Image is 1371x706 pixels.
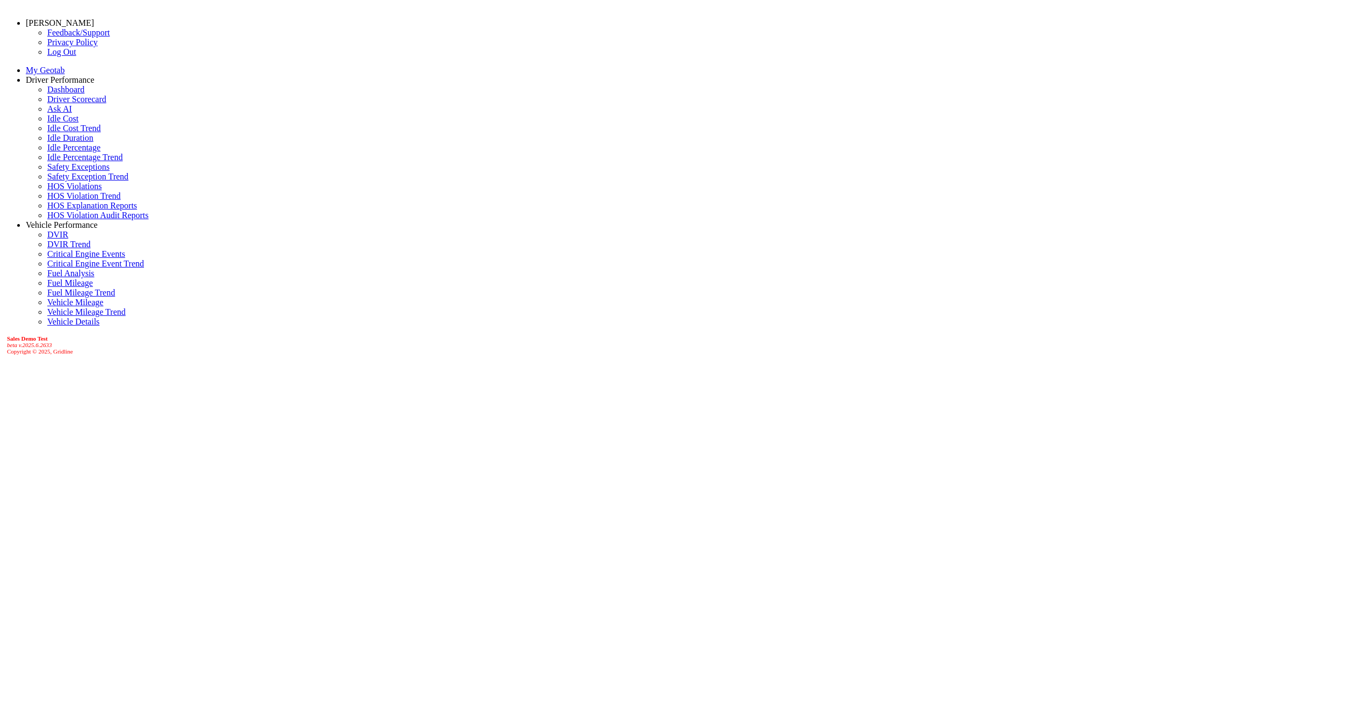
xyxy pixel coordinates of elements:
[7,335,1367,355] div: Copyright © 2025, Gridline
[47,191,121,200] a: HOS Violation Trend
[47,211,149,220] a: HOS Violation Audit Reports
[26,66,64,75] a: My Geotab
[47,240,90,249] a: DVIR Trend
[47,269,95,278] a: Fuel Analysis
[47,307,126,316] a: Vehicle Mileage Trend
[26,220,98,229] a: Vehicle Performance
[47,143,100,152] a: Idle Percentage
[26,18,94,27] a: [PERSON_NAME]
[47,230,68,239] a: DVIR
[47,47,76,56] a: Log Out
[47,201,137,210] a: HOS Explanation Reports
[7,335,48,342] b: Sales Demo Test
[47,162,110,171] a: Safety Exceptions
[47,259,144,268] a: Critical Engine Event Trend
[7,342,52,348] i: beta v.2025.6.2633
[47,278,93,287] a: Fuel Mileage
[47,114,78,123] a: Idle Cost
[47,249,125,258] a: Critical Engine Events
[47,317,99,326] a: Vehicle Details
[47,133,93,142] a: Idle Duration
[47,182,102,191] a: HOS Violations
[26,75,95,84] a: Driver Performance
[47,288,115,297] a: Fuel Mileage Trend
[47,28,110,37] a: Feedback/Support
[47,153,122,162] a: Idle Percentage Trend
[47,95,106,104] a: Driver Scorecard
[47,124,101,133] a: Idle Cost Trend
[47,104,72,113] a: Ask AI
[47,298,103,307] a: Vehicle Mileage
[47,85,84,94] a: Dashboard
[47,172,128,181] a: Safety Exception Trend
[47,38,98,47] a: Privacy Policy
